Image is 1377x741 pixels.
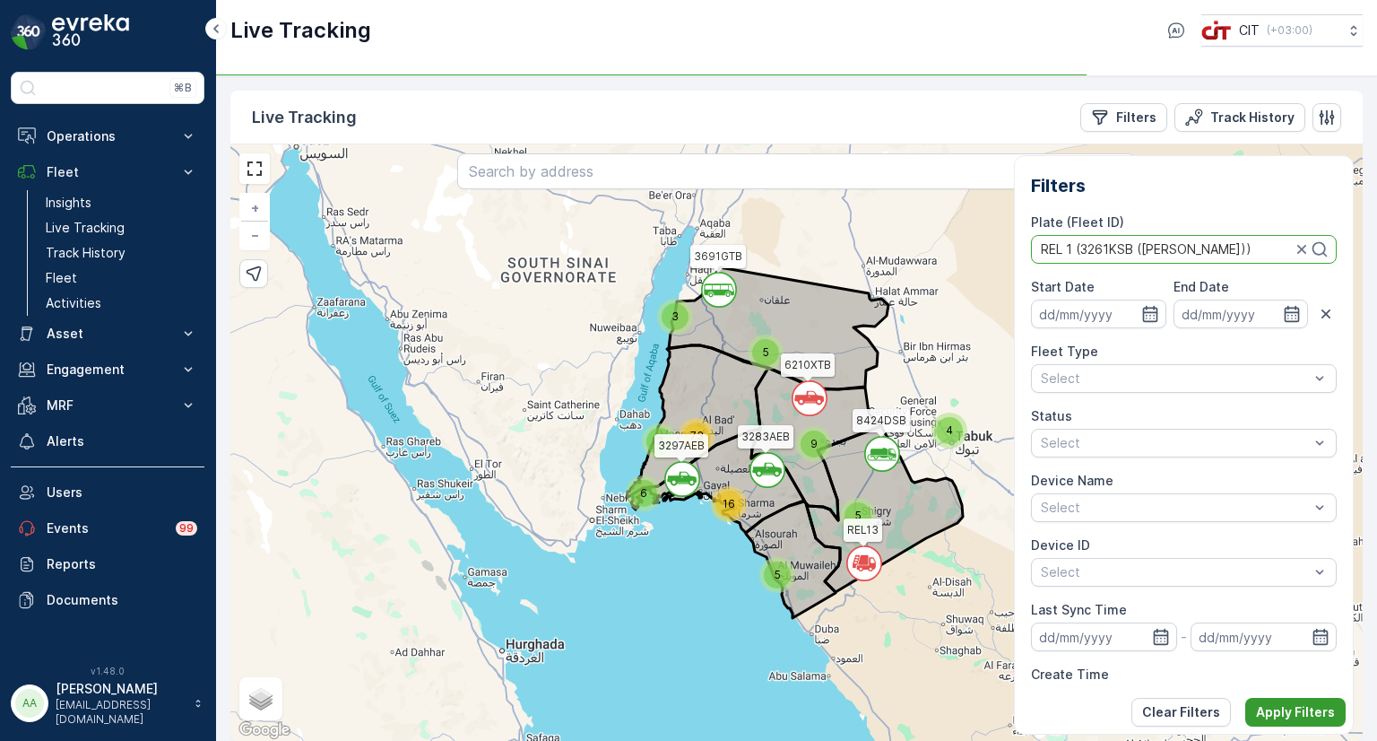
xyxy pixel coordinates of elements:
[1201,14,1363,47] button: CIT(+03:00)
[46,269,77,287] p: Fleet
[840,498,876,534] div: 5
[47,432,197,450] p: Alerts
[11,546,204,582] a: Reports
[11,388,204,423] button: MRF
[11,14,47,50] img: logo
[642,423,678,459] div: 2
[1174,103,1305,132] button: Track History
[1031,473,1113,488] label: Device Name
[39,240,204,266] a: Track History
[47,519,165,537] p: Events
[11,352,204,388] button: Engagement
[47,163,169,181] p: Fleet
[664,461,700,497] svg: `
[46,194,91,212] p: Insights
[626,475,662,511] div: 6
[11,510,204,546] a: Events99
[11,475,204,510] a: Users
[1031,667,1109,682] label: Create Time
[47,397,169,414] p: MRF
[664,461,688,488] div: `
[931,413,967,449] div: 4
[864,436,888,463] div: `
[1031,300,1165,328] input: dd/mm/yyyy
[1031,344,1098,359] label: Fleet Type
[775,568,781,581] span: 5
[657,434,663,448] span: 2
[810,437,818,450] span: 9
[792,380,815,407] div: `
[759,557,795,593] div: 5
[46,294,101,312] p: Activities
[1031,214,1124,230] label: Plate (Fleet ID)
[56,698,185,727] p: [EMAIL_ADDRESS][DOMAIN_NAME]
[792,380,827,416] svg: `
[1041,563,1309,581] p: Select
[1031,623,1177,651] input: dd/mm/yyyy
[1256,703,1335,721] p: Apply Filters
[1116,109,1156,126] p: Filters
[457,153,1137,189] input: Search by address
[230,16,371,45] p: Live Tracking
[47,555,197,573] p: Reports
[251,227,260,242] span: −
[1142,703,1220,721] p: Clear Filters
[1080,103,1167,132] button: Filters
[946,423,953,437] span: 4
[46,219,125,237] p: Live Tracking
[11,582,204,618] a: Documents
[749,452,773,479] div: `
[47,325,169,343] p: Asset
[11,666,204,676] span: v 1.48.0
[47,361,169,379] p: Engagement
[1201,21,1232,40] img: cit-logo_pOk6rL0.png
[671,309,679,323] span: 3
[241,679,281,719] a: Layers
[11,118,204,154] button: Operations
[174,81,192,95] p: ⌘B
[11,316,204,352] button: Asset
[1131,698,1231,727] button: Clear Filters
[748,335,784,370] div: 5
[1267,23,1312,38] p: ( +03:00 )
[1031,537,1090,553] label: Device ID
[39,266,204,291] a: Fleet
[657,299,693,335] div: 3
[1031,172,1337,199] h2: Filters
[711,486,747,522] div: 16
[56,680,185,698] p: [PERSON_NAME]
[179,521,194,536] p: 99
[11,680,204,727] button: AA[PERSON_NAME][EMAIL_ADDRESS][DOMAIN_NAME]
[47,591,197,609] p: Documents
[1173,279,1229,294] label: End Date
[723,497,735,510] span: 16
[251,200,259,215] span: +
[39,291,204,316] a: Activities
[241,195,268,222] a: Zoom In
[11,423,204,459] a: Alerts
[15,689,44,718] div: AA
[763,345,769,359] span: 5
[47,484,197,501] p: Users
[241,222,268,248] a: Zoom Out
[1041,370,1309,388] p: Select
[252,105,357,130] p: Live Tracking
[1239,22,1260,39] p: CIT
[749,452,785,488] svg: `
[1173,300,1308,328] input: dd/mm/yyyy
[1031,408,1072,423] label: Status
[241,155,268,182] a: View Fullscreen
[1031,279,1095,294] label: Start Date
[1245,698,1346,727] button: Apply Filters
[1041,434,1309,452] p: Select
[11,154,204,190] button: Fleet
[39,215,204,240] a: Live Tracking
[1031,602,1127,617] label: Last Sync Time
[47,127,169,145] p: Operations
[1191,623,1337,651] input: dd/mm/yyyy
[640,486,647,500] span: 6
[46,244,126,262] p: Track History
[39,190,204,215] a: Insights
[1181,626,1187,648] p: -
[690,429,704,442] span: 73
